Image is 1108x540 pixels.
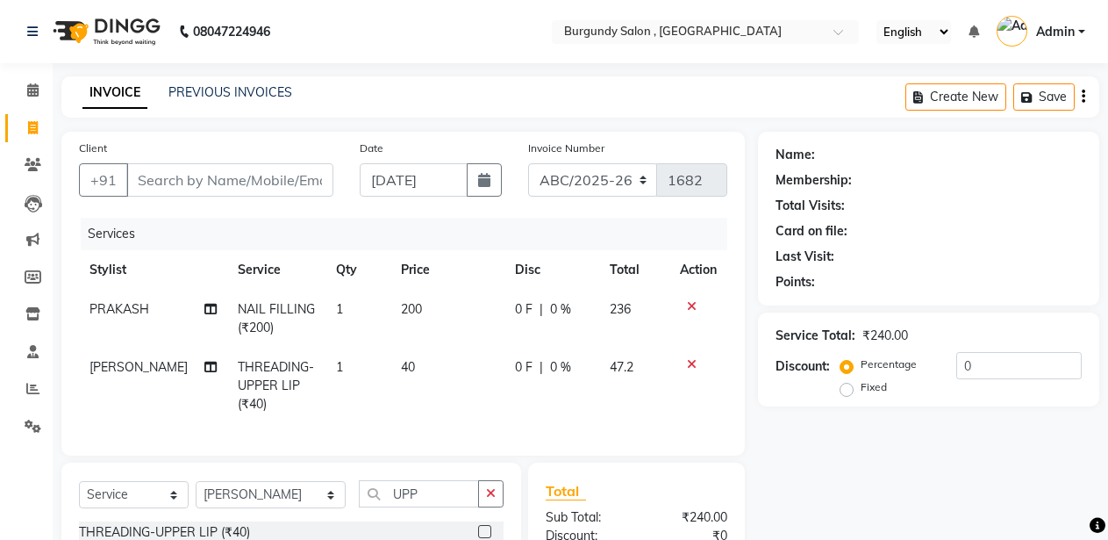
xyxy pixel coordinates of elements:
span: | [540,300,543,319]
span: 1 [336,359,343,375]
a: INVOICE [82,77,147,109]
span: NAIL FILLING (₹200) [238,301,315,335]
span: 0 F [515,300,533,319]
label: Invoice Number [528,140,604,156]
span: 200 [401,301,422,317]
div: ₹240.00 [862,327,908,345]
div: Sub Total: [533,508,636,527]
input: Search by Name/Mobile/Email/Code [126,163,333,197]
span: [PERSON_NAME] [89,359,188,375]
button: Create New [905,83,1006,111]
div: Total Visits: [776,197,845,215]
span: Admin [1036,23,1075,41]
div: Name: [776,146,815,164]
span: 0 F [515,358,533,377]
span: Total [546,482,586,500]
img: Admin [997,16,1027,47]
span: 1 [336,301,343,317]
label: Fixed [861,379,887,395]
span: 0 % [550,300,571,319]
button: Save [1013,83,1075,111]
span: 236 [610,301,631,317]
div: ₹240.00 [636,508,740,527]
th: Stylist [79,250,227,290]
span: THREADING-UPPER LIP (₹40) [238,359,314,412]
th: Price [390,250,504,290]
span: PRAKASH [89,301,149,317]
th: Disc [504,250,599,290]
label: Client [79,140,107,156]
button: +91 [79,163,128,197]
div: Points: [776,273,815,292]
span: 47.2 [610,359,633,375]
span: 40 [401,359,415,375]
th: Service [227,250,325,290]
div: Membership: [776,171,852,190]
img: logo [45,7,165,56]
div: Discount: [776,357,830,376]
div: Card on file: [776,222,847,241]
th: Total [599,250,668,290]
label: Percentage [861,356,917,372]
div: Service Total: [776,327,855,345]
span: | [540,358,543,377]
input: Search or Scan [359,480,480,508]
label: Date [360,140,383,156]
th: Qty [325,250,391,290]
div: Services [81,218,740,250]
a: PREVIOUS INVOICES [168,84,292,100]
b: 08047224946 [193,7,270,56]
div: Last Visit: [776,248,834,266]
span: 0 % [550,358,571,377]
th: Action [669,250,727,290]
